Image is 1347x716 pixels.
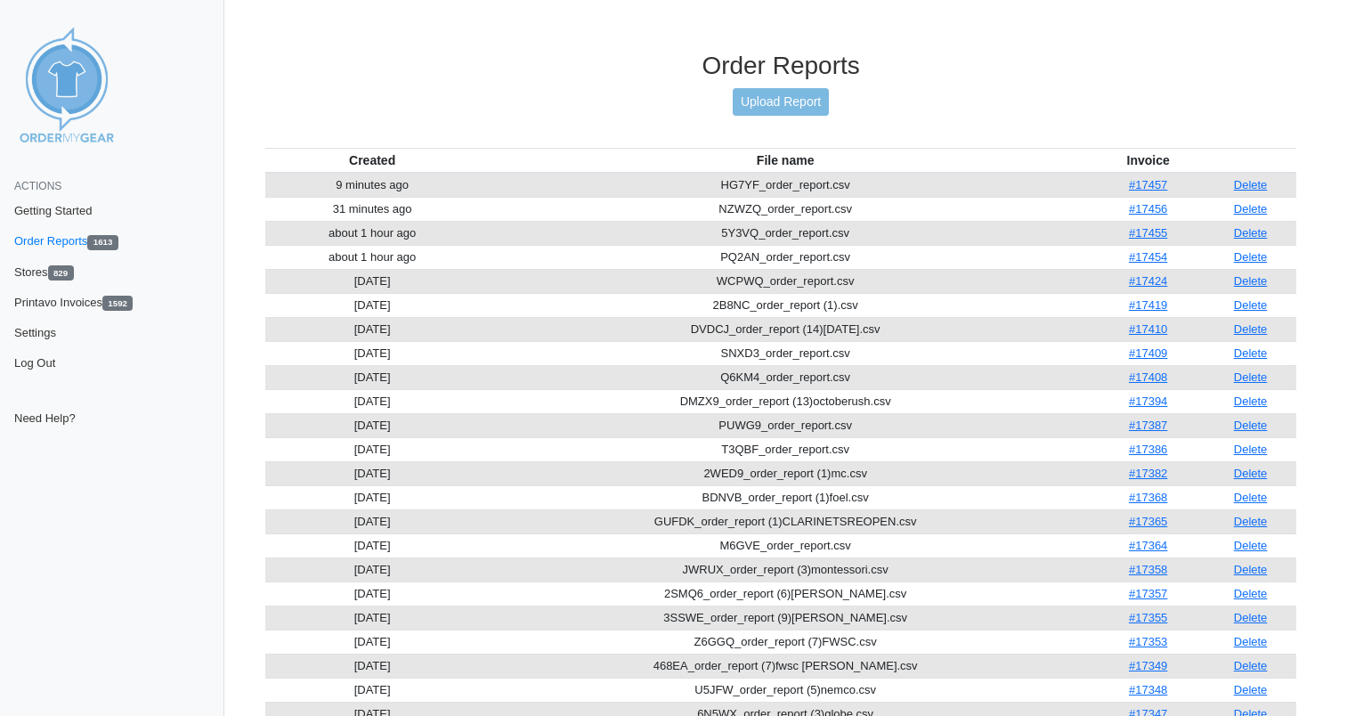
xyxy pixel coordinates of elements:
[1234,178,1268,191] a: Delete
[479,606,1091,630] td: 3SSWE_order_report (9)[PERSON_NAME].csv
[1234,250,1268,264] a: Delete
[1129,274,1167,288] a: #17424
[265,269,479,293] td: [DATE]
[479,437,1091,461] td: T3QBF_order_report.csv
[479,630,1091,654] td: Z6GGQ_order_report (7)FWSC.csv
[1234,587,1268,600] a: Delete
[733,88,829,116] a: Upload Report
[479,461,1091,485] td: 2WED9_order_report (1)mc.csv
[479,654,1091,678] td: 468EA_order_report (7)fwsc [PERSON_NAME].csv
[1129,443,1167,456] a: #17386
[479,485,1091,509] td: BDNVB_order_report (1)foel.csv
[1234,370,1268,384] a: Delete
[1234,515,1268,528] a: Delete
[1129,491,1167,504] a: #17368
[1234,539,1268,552] a: Delete
[479,245,1091,269] td: PQ2AN_order_report.csv
[1129,515,1167,528] a: #17365
[1129,298,1167,312] a: #17419
[1129,635,1167,648] a: #17353
[265,51,1296,81] h3: Order Reports
[265,317,479,341] td: [DATE]
[479,317,1091,341] td: DVDCJ_order_report (14)[DATE].csv
[1129,322,1167,336] a: #17410
[479,148,1091,173] th: File name
[265,389,479,413] td: [DATE]
[265,630,479,654] td: [DATE]
[1234,611,1268,624] a: Delete
[1129,587,1167,600] a: #17357
[1129,683,1167,696] a: #17348
[479,365,1091,389] td: Q6KM4_order_report.csv
[265,365,479,389] td: [DATE]
[1091,148,1205,173] th: Invoice
[265,221,479,245] td: about 1 hour ago
[1129,250,1167,264] a: #17454
[265,606,479,630] td: [DATE]
[265,341,479,365] td: [DATE]
[479,533,1091,557] td: M6GVE_order_report.csv
[1234,274,1268,288] a: Delete
[265,461,479,485] td: [DATE]
[1234,226,1268,240] a: Delete
[479,293,1091,317] td: 2B8NC_order_report (1).csv
[1234,419,1268,432] a: Delete
[1129,419,1167,432] a: #17387
[102,296,133,311] span: 1592
[265,293,479,317] td: [DATE]
[265,245,479,269] td: about 1 hour ago
[265,678,479,702] td: [DATE]
[1129,539,1167,552] a: #17364
[265,557,479,582] td: [DATE]
[479,582,1091,606] td: 2SMQ6_order_report (6)[PERSON_NAME].csv
[1129,611,1167,624] a: #17355
[1234,683,1268,696] a: Delete
[1234,563,1268,576] a: Delete
[265,197,479,221] td: 31 minutes ago
[479,197,1091,221] td: NZWZQ_order_report.csv
[265,485,479,509] td: [DATE]
[48,265,74,281] span: 829
[1234,635,1268,648] a: Delete
[479,678,1091,702] td: U5JFW_order_report (5)nemco.csv
[479,509,1091,533] td: GUFDK_order_report (1)CLARINETSREOPEN.csv
[1234,202,1268,216] a: Delete
[265,533,479,557] td: [DATE]
[1234,467,1268,480] a: Delete
[265,173,479,198] td: 9 minutes ago
[1234,443,1268,456] a: Delete
[479,413,1091,437] td: PUWG9_order_report.csv
[14,180,61,192] span: Actions
[265,654,479,678] td: [DATE]
[479,341,1091,365] td: SNXD3_order_report.csv
[1129,395,1167,408] a: #17394
[1234,491,1268,504] a: Delete
[479,173,1091,198] td: HG7YF_order_report.csv
[1129,202,1167,216] a: #17456
[87,235,118,250] span: 1613
[1234,346,1268,360] a: Delete
[1129,467,1167,480] a: #17382
[1129,563,1167,576] a: #17358
[1234,298,1268,312] a: Delete
[265,582,479,606] td: [DATE]
[1234,322,1268,336] a: Delete
[1234,395,1268,408] a: Delete
[479,269,1091,293] td: WCPWQ_order_report.csv
[1234,659,1268,672] a: Delete
[265,148,479,173] th: Created
[265,509,479,533] td: [DATE]
[1129,346,1167,360] a: #17409
[479,221,1091,245] td: 5Y3VQ_order_report.csv
[479,389,1091,413] td: DMZX9_order_report (13)octoberush.csv
[479,557,1091,582] td: JWRUX_order_report (3)montessori.csv
[1129,178,1167,191] a: #17457
[1129,659,1167,672] a: #17349
[265,413,479,437] td: [DATE]
[265,437,479,461] td: [DATE]
[1129,226,1167,240] a: #17455
[1129,370,1167,384] a: #17408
